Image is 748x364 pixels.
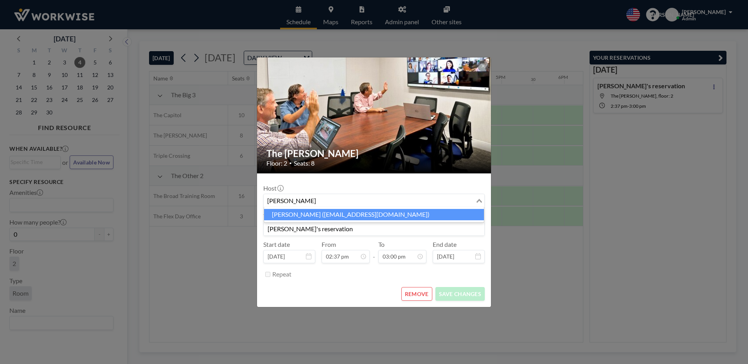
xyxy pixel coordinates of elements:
label: From [322,241,336,248]
input: Search for option [264,196,475,206]
span: • [289,160,292,166]
div: Search for option [264,194,484,207]
span: - [373,243,375,261]
button: REMOVE [401,287,432,301]
label: End date [433,241,457,248]
span: Floor: 2 [266,159,287,167]
button: SAVE CHANGES [435,287,485,301]
span: Seats: 8 [294,159,315,167]
li: [PERSON_NAME] ([EMAIL_ADDRESS][DOMAIN_NAME]) [264,209,484,220]
label: Repeat [272,270,291,278]
img: 537.jpg [257,27,492,203]
label: To [378,241,385,248]
h2: The [PERSON_NAME] [266,148,482,159]
label: Start date [263,241,290,248]
label: Host [263,184,283,192]
label: Title [263,212,282,220]
input: (No title) [264,222,484,236]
